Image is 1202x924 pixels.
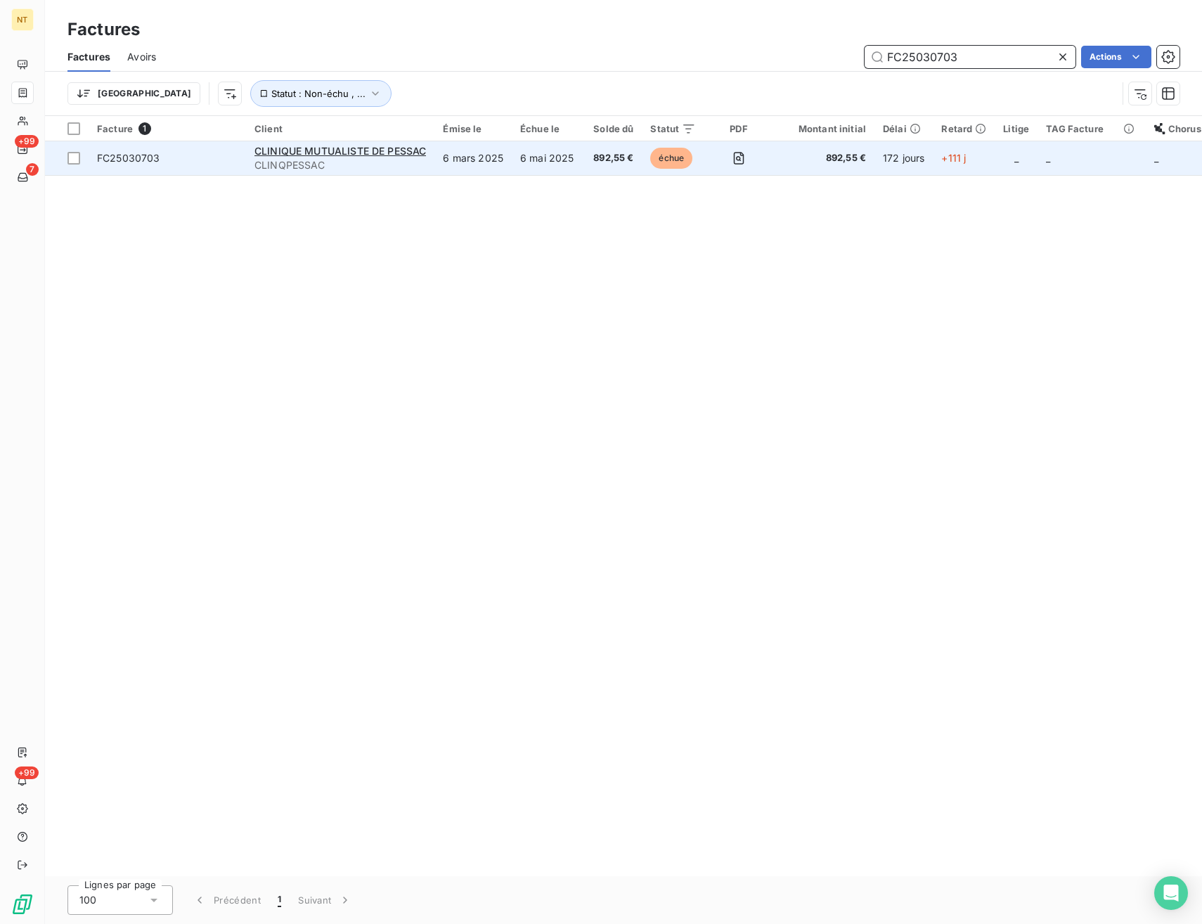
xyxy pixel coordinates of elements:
[941,123,986,134] div: Retard
[97,152,160,164] span: FC25030703
[11,893,34,916] img: Logo LeanPay
[650,148,692,169] span: échue
[15,135,39,148] span: +99
[1014,152,1019,164] span: _
[278,893,281,907] span: 1
[11,8,34,31] div: NT
[67,50,110,64] span: Factures
[254,158,426,172] span: CLINQPESSAC
[290,885,361,915] button: Suivant
[650,123,696,134] div: Statut
[184,885,269,915] button: Précédent
[941,152,966,164] span: +111 j
[782,123,866,134] div: Montant initial
[254,145,426,157] span: CLINIQUE MUTUALISTE DE PESSAC
[254,123,426,134] div: Client
[1081,46,1151,68] button: Actions
[593,123,633,134] div: Solde dû
[1046,152,1050,164] span: _
[512,141,585,175] td: 6 mai 2025
[713,123,764,134] div: PDF
[67,17,140,42] h3: Factures
[865,46,1075,68] input: Rechercher
[11,138,33,160] a: +99
[1046,123,1137,134] div: TAG Facture
[79,893,96,907] span: 100
[138,122,151,135] span: 1
[434,141,512,175] td: 6 mars 2025
[97,123,133,134] span: Facture
[874,141,933,175] td: 172 jours
[269,885,290,915] button: 1
[883,123,924,134] div: Délai
[1154,152,1158,164] span: _
[443,123,503,134] div: Émise le
[782,151,866,165] span: 892,55 €
[1003,123,1029,134] div: Litige
[15,766,39,779] span: +99
[67,82,200,105] button: [GEOGRAPHIC_DATA]
[26,163,39,176] span: 7
[1154,876,1188,910] div: Open Intercom Messenger
[250,80,392,107] button: Statut : Non-échu , ...
[127,50,156,64] span: Avoirs
[271,88,366,99] span: Statut : Non-échu , ...
[520,123,576,134] div: Échue le
[11,166,33,188] a: 7
[593,151,633,165] span: 892,55 €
